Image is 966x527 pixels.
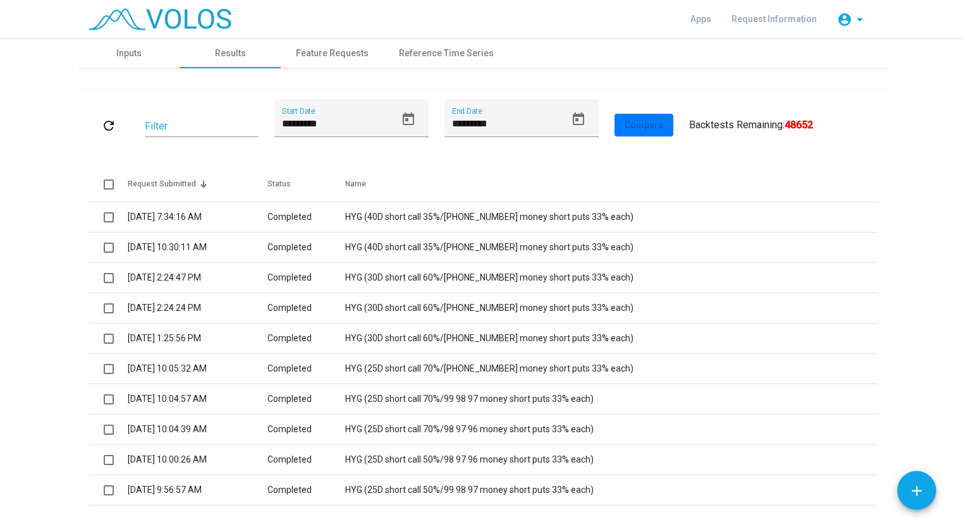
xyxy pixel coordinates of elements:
[345,475,877,505] td: HYG (25D short call 50%/99 98 97 money short puts 33% each)
[116,47,142,60] div: Inputs
[128,232,267,262] td: [DATE] 10:30:11 AM
[215,47,246,60] div: Results
[345,323,877,353] td: HYG (30D short call 60%/[PHONE_NUMBER] money short puts 33% each)
[267,384,345,414] td: Completed
[689,118,813,133] div: Backtests Remaining:
[345,178,862,190] div: Name
[267,262,345,293] td: Completed
[852,12,867,27] mat-icon: arrow_drop_down
[396,107,421,132] button: Open calendar
[128,444,267,475] td: [DATE] 10:00:26 AM
[267,202,345,232] td: Completed
[566,107,591,132] button: Open calendar
[680,8,721,30] a: Apps
[345,232,877,262] td: HYG (40D short call 35%/[PHONE_NUMBER] money short puts 33% each)
[837,12,852,27] mat-icon: account_circle
[345,353,877,384] td: HYG (25D short call 70%/[PHONE_NUMBER] money short puts 33% each)
[690,14,711,24] span: Apps
[345,414,877,444] td: HYG (25D short call 70%/98 97 96 money short puts 33% each)
[267,323,345,353] td: Completed
[128,475,267,505] td: [DATE] 9:56:57 AM
[128,353,267,384] td: [DATE] 10:05:32 AM
[614,114,673,136] button: Compare
[267,178,291,190] div: Status
[128,178,196,190] div: Request Submitted
[345,444,877,475] td: HYG (25D short call 50%/98 97 96 money short puts 33% each)
[267,475,345,505] td: Completed
[296,47,369,60] div: Feature Requests
[731,14,817,24] span: Request Information
[721,8,827,30] a: Request Information
[128,178,267,190] div: Request Submitted
[399,47,494,60] div: Reference Time Series
[128,323,267,353] td: [DATE] 1:25:56 PM
[128,202,267,232] td: [DATE] 7:34:16 AM
[345,293,877,323] td: HYG (30D short call 60%/[PHONE_NUMBER] money short puts 33% each)
[267,293,345,323] td: Completed
[785,119,813,131] b: 48652
[267,353,345,384] td: Completed
[267,444,345,475] td: Completed
[625,120,663,130] span: Compare
[897,471,936,510] button: Add icon
[267,232,345,262] td: Completed
[128,414,267,444] td: [DATE] 10:04:39 AM
[128,293,267,323] td: [DATE] 2:24:24 PM
[908,483,925,499] mat-icon: add
[267,178,345,190] div: Status
[101,118,116,133] mat-icon: refresh
[267,414,345,444] td: Completed
[128,384,267,414] td: [DATE] 10:04:57 AM
[345,178,366,190] div: Name
[345,384,877,414] td: HYG (25D short call 70%/99 98 97 money short puts 33% each)
[345,262,877,293] td: HYG (30D short call 60%/[PHONE_NUMBER] money short puts 33% each)
[128,262,267,293] td: [DATE] 2:24:47 PM
[345,202,877,232] td: HYG (40D short call 35%/[PHONE_NUMBER] money short puts 33% each)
